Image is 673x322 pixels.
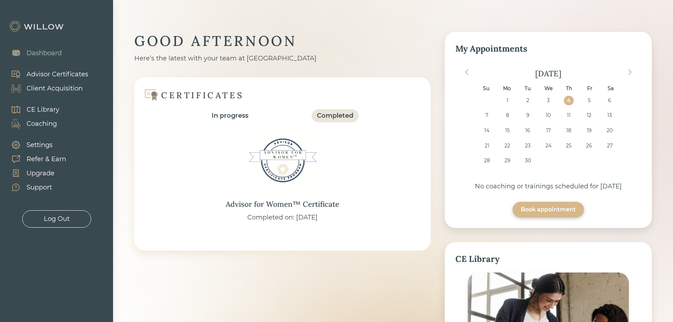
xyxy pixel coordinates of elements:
[523,111,532,120] div: Choose Tuesday, September 9th, 2025
[461,66,472,78] button: Previous Month
[502,126,512,135] div: Choose Monday, September 15th, 2025
[134,32,431,50] div: GOOD AFTERNOON
[482,126,492,135] div: Choose Sunday, September 14th, 2025
[523,141,532,151] div: Choose Tuesday, September 23rd, 2025
[4,81,88,95] a: Client Acquisition
[26,140,53,150] div: Settings
[543,126,553,135] div: Choose Wednesday, September 17th, 2025
[584,96,594,105] div: Choose Friday, September 5th, 2025
[502,141,512,151] div: Choose Monday, September 22nd, 2025
[247,213,318,222] div: Completed on: [DATE]
[4,138,66,152] a: Settings
[605,96,614,105] div: Choose Saturday, September 6th, 2025
[457,96,639,171] div: month 2025-09
[455,182,641,191] div: No coaching or trainings scheduled for [DATE]
[317,111,353,121] div: Completed
[247,125,318,196] img: Advisor for Women™ Certificate Badge
[564,126,573,135] div: Choose Thursday, September 18th, 2025
[605,111,614,120] div: Choose Saturday, September 13th, 2025
[502,156,512,165] div: Choose Monday, September 29th, 2025
[26,48,62,58] div: Dashboard
[605,141,614,151] div: Choose Saturday, September 27th, 2025
[584,111,594,120] div: Choose Friday, September 12th, 2025
[523,126,532,135] div: Choose Tuesday, September 16th, 2025
[455,253,641,265] div: CE Library
[482,111,492,120] div: Choose Sunday, September 7th, 2025
[26,70,88,79] div: Advisor Certificates
[26,154,66,164] div: Refer & Earn
[44,214,70,224] div: Log Out
[226,199,339,210] div: Advisor for Women™ Certificate
[523,96,532,105] div: Choose Tuesday, September 2nd, 2025
[481,84,491,93] div: Su
[482,156,492,165] div: Choose Sunday, September 28th, 2025
[161,90,244,101] div: CERTIFICATES
[624,66,636,78] button: Next Month
[502,84,512,93] div: Mo
[502,111,512,120] div: Choose Monday, September 8th, 2025
[606,84,615,93] div: Sa
[134,54,431,63] div: Here’s the latest with your team at [GEOGRAPHIC_DATA]
[9,21,65,32] img: Willow
[4,117,59,131] a: Coaching
[4,152,66,166] a: Refer & Earn
[523,84,532,93] div: Tu
[543,84,553,93] div: We
[523,156,532,165] div: Choose Tuesday, September 30th, 2025
[26,183,52,192] div: Support
[212,111,248,121] div: In progress
[564,96,573,105] div: Choose Thursday, September 4th, 2025
[26,105,59,115] div: CE Library
[455,42,641,55] div: My Appointments
[564,84,574,93] div: Th
[521,205,576,214] div: Book appointment
[564,111,573,120] div: Choose Thursday, September 11th, 2025
[455,69,641,78] div: [DATE]
[4,46,62,60] a: Dashboard
[585,84,595,93] div: Fr
[605,126,614,135] div: Choose Saturday, September 20th, 2025
[584,141,594,151] div: Choose Friday, September 26th, 2025
[584,126,594,135] div: Choose Friday, September 19th, 2025
[502,96,512,105] div: Choose Monday, September 1st, 2025
[564,141,573,151] div: Choose Thursday, September 25th, 2025
[482,141,492,151] div: Choose Sunday, September 21st, 2025
[4,103,59,117] a: CE Library
[4,166,66,180] a: Upgrade
[4,67,88,81] a: Advisor Certificates
[26,84,83,93] div: Client Acquisition
[543,141,553,151] div: Choose Wednesday, September 24th, 2025
[543,111,553,120] div: Choose Wednesday, September 10th, 2025
[26,169,54,178] div: Upgrade
[543,96,553,105] div: Choose Wednesday, September 3rd, 2025
[26,119,57,129] div: Coaching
